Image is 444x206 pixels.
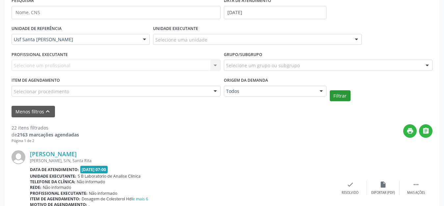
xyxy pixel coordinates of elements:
[30,185,41,190] b: Rede:
[30,158,334,163] div: [PERSON_NAME], S/N, Santa Rita
[12,49,68,60] label: PROFISSIONAL EXECUTANTE
[44,108,51,115] i: keyboard_arrow_up
[17,132,79,138] strong: 2163 marcações agendadas
[30,150,77,158] a: [PERSON_NAME]
[224,75,268,86] label: Origem da demanda
[371,191,395,195] div: Exportar (PDF)
[12,6,221,19] input: Nome, CNS
[14,36,136,43] span: Usf Santa [PERSON_NAME]
[403,124,417,138] button: print
[80,166,108,173] span: [DATE] 07:00
[226,88,313,95] span: Todos
[30,179,75,185] b: Telefone da clínica:
[12,75,60,86] label: Item de agendamento
[12,106,55,117] button: Menos filtroskeyboard_arrow_up
[82,196,148,202] span: Dosagem de Colesterol Hdl
[89,191,117,196] span: Não informado
[14,88,69,95] span: Selecionar procedimento
[342,191,358,195] div: Resolvido
[419,124,432,138] button: 
[407,191,425,195] div: Mais ações
[12,138,79,144] div: Página 1 de 2
[155,36,207,43] span: Selecione uma unidade
[347,181,354,188] i: check
[406,127,414,134] i: print
[43,185,71,190] span: Não informado
[133,196,148,202] a: e mais 6
[224,49,262,60] label: Grupo/Subgrupo
[330,90,351,102] button: Filtrar
[422,127,430,134] i: 
[77,179,105,185] span: Não informado
[12,124,79,131] div: 22 itens filtrados
[12,150,25,164] img: img
[412,181,420,188] i: 
[30,191,88,196] b: Profissional executante:
[379,181,387,188] i: insert_drive_file
[30,173,76,179] b: Unidade executante:
[30,196,80,202] b: Item de agendamento:
[30,167,79,172] b: Data de atendimento:
[224,6,326,19] input: Selecione um intervalo
[226,62,300,69] span: Selecione um grupo ou subgrupo
[153,24,198,34] label: UNIDADE EXECUTANTE
[12,131,79,138] div: de
[78,173,141,179] span: S B Laboratorio de Analise Clinica
[12,24,62,34] label: UNIDADE DE REFERÊNCIA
